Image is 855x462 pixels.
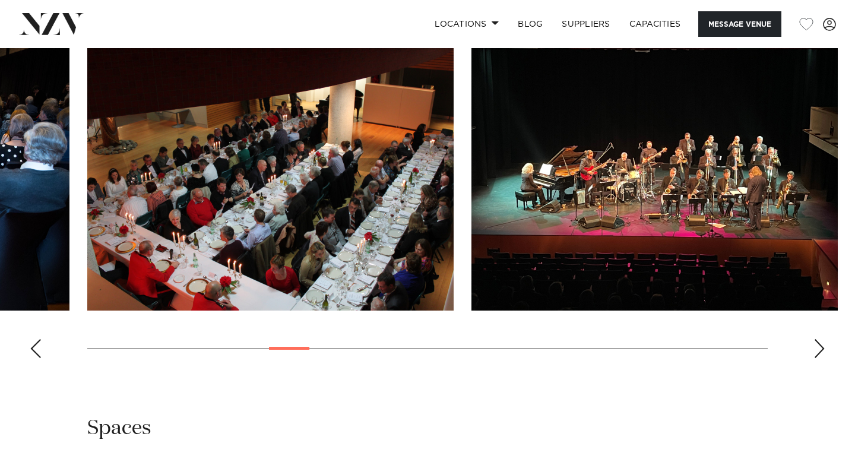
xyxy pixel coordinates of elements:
swiper-slide: 10 / 30 [471,42,838,311]
button: Message Venue [698,11,781,37]
img: nzv-logo.png [19,13,84,34]
a: BLOG [508,11,552,37]
swiper-slide: 9 / 30 [87,42,454,311]
a: Locations [425,11,508,37]
h2: Spaces [87,415,151,442]
a: Capacities [620,11,691,37]
a: SUPPLIERS [552,11,619,37]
